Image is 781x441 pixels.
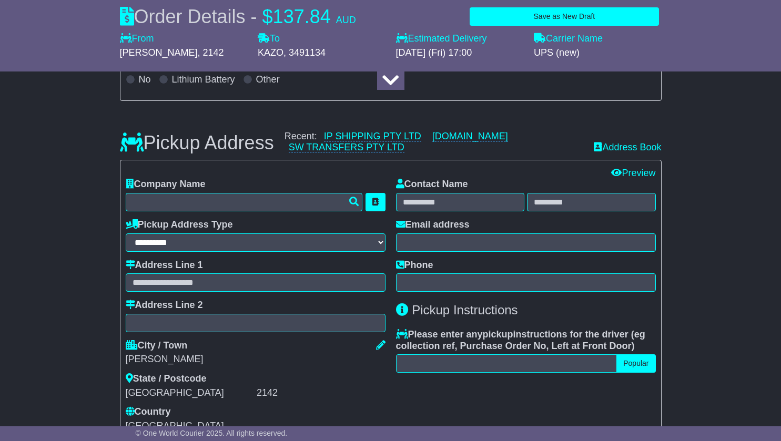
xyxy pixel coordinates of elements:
[396,219,470,231] label: Email address
[126,373,207,385] label: State / Postcode
[257,387,385,399] div: 2142
[258,47,283,58] span: KAZO
[594,142,661,153] a: Address Book
[396,33,524,45] label: Estimated Delivery
[534,47,662,59] div: UPS (new)
[412,303,518,317] span: Pickup Instructions
[534,33,603,45] label: Carrier Name
[136,429,288,437] span: © One World Courier 2025. All rights reserved.
[611,168,655,178] a: Preview
[126,354,386,365] div: [PERSON_NAME]
[120,47,198,58] span: [PERSON_NAME]
[396,329,645,351] span: eg collection ref, Purchase Order No, Left at Front Door
[126,260,203,271] label: Address Line 1
[120,33,154,45] label: From
[285,131,584,153] div: Recent:
[120,132,274,153] h3: Pickup Address
[324,131,421,142] a: IP SHIPPING PTY LTD
[198,47,224,58] span: , 2142
[273,6,331,27] span: 137.84
[396,179,468,190] label: Contact Name
[289,142,404,153] a: SW TRANSFERS PTY LTD
[126,300,203,311] label: Address Line 2
[396,260,433,271] label: Phone
[283,47,326,58] span: , 3491134
[396,329,656,352] label: Please enter any instructions for the driver ( )
[126,219,233,231] label: Pickup Address Type
[258,33,280,45] label: To
[126,340,188,352] label: City / Town
[616,354,655,373] button: Popular
[126,179,206,190] label: Company Name
[126,406,171,418] label: Country
[262,6,273,27] span: $
[126,421,224,431] span: [GEOGRAPHIC_DATA]
[336,15,356,25] span: AUD
[483,329,513,340] span: pickup
[396,47,524,59] div: [DATE] (Fri) 17:00
[470,7,658,26] button: Save as New Draft
[120,5,356,28] div: Order Details -
[432,131,508,142] a: [DOMAIN_NAME]
[126,387,254,399] div: [GEOGRAPHIC_DATA]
